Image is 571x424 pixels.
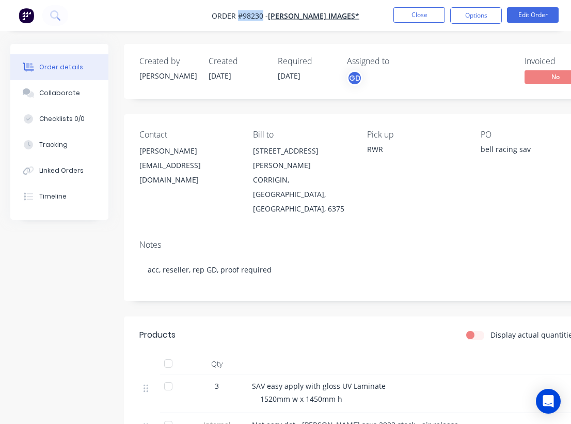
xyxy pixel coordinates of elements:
[10,158,108,184] button: Linked Orders
[19,8,34,23] img: Factory
[253,130,350,140] div: Bill to
[10,184,108,209] button: Timeline
[139,144,236,158] div: [PERSON_NAME]
[10,106,108,132] button: Checklists 0/0
[186,354,248,374] div: Qty
[10,54,108,80] button: Order details
[39,88,80,98] div: Collaborate
[507,7,559,23] button: Edit Order
[139,329,176,341] div: Products
[278,56,335,66] div: Required
[215,381,219,391] span: 3
[260,394,342,404] span: 1520mm w x 1450mm h
[39,63,83,72] div: Order details
[393,7,445,23] button: Close
[209,71,231,81] span: [DATE]
[253,144,350,173] div: [STREET_ADDRESS][PERSON_NAME]
[39,192,67,201] div: Timeline
[139,70,196,81] div: [PERSON_NAME]
[367,144,464,155] div: RWR
[10,132,108,158] button: Tracking
[367,130,464,140] div: Pick up
[139,56,196,66] div: Created by
[139,130,236,140] div: Contact
[347,70,362,86] button: GD
[209,56,265,66] div: Created
[268,11,359,21] a: [PERSON_NAME] Images*
[253,173,350,216] div: CORRIGIN, [GEOGRAPHIC_DATA], [GEOGRAPHIC_DATA], 6375
[450,7,502,24] button: Options
[10,80,108,106] button: Collaborate
[278,71,300,81] span: [DATE]
[139,144,236,187] div: [PERSON_NAME][EMAIL_ADDRESS][DOMAIN_NAME]
[536,389,561,414] div: Open Intercom Messenger
[252,381,386,391] span: SAV easy apply with gloss UV Laminate
[347,56,450,66] div: Assigned to
[253,144,350,216] div: [STREET_ADDRESS][PERSON_NAME]CORRIGIN, [GEOGRAPHIC_DATA], [GEOGRAPHIC_DATA], 6375
[39,114,85,124] div: Checklists 0/0
[212,11,268,21] span: Order #98230 -
[39,140,68,149] div: Tracking
[39,166,84,175] div: Linked Orders
[139,158,236,187] div: [EMAIL_ADDRESS][DOMAIN_NAME]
